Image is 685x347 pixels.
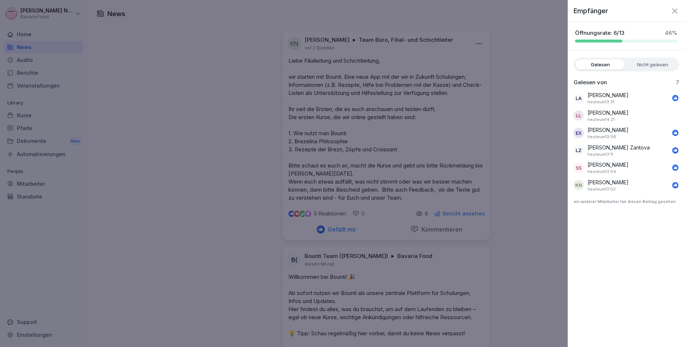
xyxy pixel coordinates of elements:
div: SS [574,163,584,173]
p: 9. September 2025 um 13:02 [588,186,616,192]
p: 9. September 2025 um 13:04 [588,169,616,175]
img: like [673,130,678,136]
div: LZ [574,145,584,155]
div: LL [574,110,584,121]
p: [PERSON_NAME] [588,178,629,186]
p: Gelesen von [574,79,607,86]
div: LA [574,93,584,103]
p: [PERSON_NAME] Zantova [588,144,650,151]
img: like [673,182,678,188]
p: 9. September 2025 um 14:21 [588,117,615,123]
p: 9. September 2025 um 13:11 [588,151,613,158]
p: ein anderer Mitarbeiter hat diesen Beitrag gesehen [574,196,679,207]
p: [PERSON_NAME] [588,161,629,169]
p: [PERSON_NAME] [588,91,629,99]
img: like [673,165,678,171]
label: Gelesen [575,59,625,70]
p: Empfänger [574,6,608,16]
p: 9. September 2025 um 13:06 [588,134,616,140]
div: EX [574,128,584,138]
div: KN [574,180,584,190]
img: like [673,95,678,101]
p: 9. September 2025 um 13:31 [588,99,614,105]
p: [PERSON_NAME] [588,126,629,134]
p: 7 [676,79,679,86]
p: [PERSON_NAME] [588,109,629,117]
p: 46 % [665,29,678,37]
p: Öffnungsrate: 6/13 [575,29,625,37]
label: Nicht gelesen [628,59,677,70]
img: like [673,147,678,153]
